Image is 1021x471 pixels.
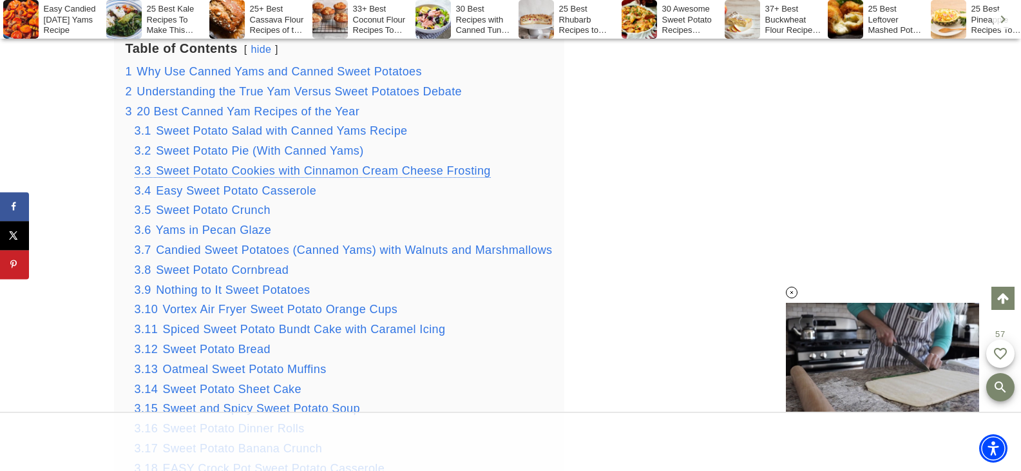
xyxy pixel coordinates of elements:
[163,303,398,316] span: Vortex Air Fryer Sweet Potato Orange Cups
[163,323,446,336] span: Spiced Sweet Potato Bundt Cake with Caramel Icing
[135,343,158,356] span: 3.12
[126,65,422,78] a: 1 Why Use Canned Yams and Canned Sweet Potatoes
[135,124,151,137] span: 3.1
[156,124,407,137] span: Sweet Potato Salad with Canned Yams Recipe
[135,264,289,276] a: 3.8 Sweet Potato Cornbread
[156,164,491,177] span: Sweet Potato Cookies with Cinnamon Cream Cheese Frosting
[135,224,151,236] span: 3.6
[156,284,310,296] span: Nothing to It Sweet Potatoes
[135,284,151,296] span: 3.9
[135,164,491,178] a: 3.3 Sweet Potato Cookies with Cinnamon Cream Cheese Frosting
[135,144,364,157] a: 3.2 Sweet Potato Pie (With Canned Yams)
[126,65,132,78] span: 1
[126,41,238,55] b: Table of Contents
[137,105,359,118] span: 20 Best Canned Yam Recipes of the Year
[135,402,158,415] span: 3.15
[126,85,462,98] a: 2 Understanding the True Yam Versus Sweet Potatoes Debate
[135,184,317,197] a: 3.4 Easy Sweet Potato Casserole
[740,64,843,451] iframe: Advertisement
[135,343,271,356] a: 3.12 Sweet Potato Bread
[135,303,398,316] a: 3.10 Vortex Air Fryer Sweet Potato Orange Cups
[135,323,446,336] a: 3.11 Spiced Sweet Potato Bundt Cake with Caramel Icing
[135,284,310,296] a: 3.9 Nothing to It Sweet Potatoes
[991,287,1015,310] a: Scroll to top
[156,204,271,216] span: Sweet Potato Crunch
[156,144,363,157] span: Sweet Potato Pie (With Canned Yams)
[135,224,272,236] a: 3.6 Yams in Pecan Glaze
[135,402,360,415] a: 3.15 Sweet and Spicy Sweet Potato Soup
[137,65,422,78] span: Why Use Canned Yams and Canned Sweet Potatoes
[163,363,327,376] span: Oatmeal Sweet Potato Muffins
[156,244,552,256] span: Candied Sweet Potatoes (Canned Yams) with Walnuts and Marshmallows
[135,363,327,376] a: 3.13 Oatmeal Sweet Potato Muffins
[156,264,289,276] span: Sweet Potato Cornbread
[135,204,151,216] span: 3.5
[126,105,360,118] a: 3 20 Best Canned Yam Recipes of the Year
[135,184,151,197] span: 3.4
[137,85,462,98] span: Understanding the True Yam Versus Sweet Potatoes Debate
[135,204,271,216] a: 3.5 Sweet Potato Crunch
[979,434,1007,463] div: Accessibility Menu
[135,144,151,157] span: 3.2
[135,363,158,376] span: 3.13
[156,184,316,197] span: Easy Sweet Potato Casserole
[156,224,271,236] span: Yams in Pecan Glaze
[408,426,614,458] iframe: Advertisement
[135,244,151,256] span: 3.7
[126,85,132,98] span: 2
[163,343,271,356] span: Sweet Potato Bread
[163,383,301,396] span: Sweet Potato Sheet Cake
[126,105,132,118] span: 3
[135,303,158,316] span: 3.10
[135,124,408,137] a: 3.1 Sweet Potato Salad with Canned Yams Recipe
[135,244,553,256] a: 3.7 Candied Sweet Potatoes (Canned Yams) with Walnuts and Marshmallows
[163,402,360,415] span: Sweet and Spicy Sweet Potato Soup
[135,264,151,276] span: 3.8
[251,44,271,55] a: hide
[135,323,158,336] span: 3.11
[135,383,301,396] a: 3.14 Sweet Potato Sheet Cake
[135,164,151,177] span: 3.3
[135,383,158,396] span: 3.14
